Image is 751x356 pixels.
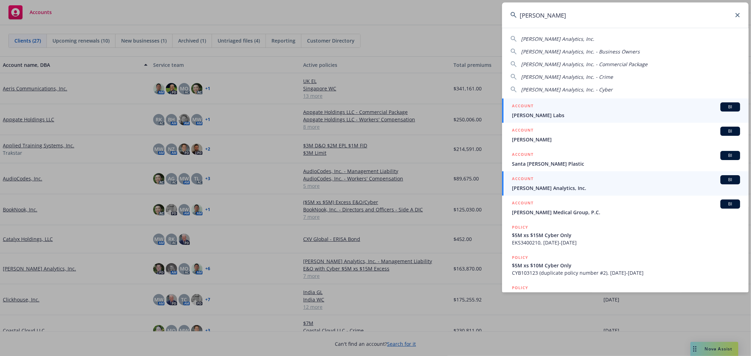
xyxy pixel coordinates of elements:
span: [PERSON_NAME] Analytics, Inc. - Crime [521,74,613,80]
a: ACCOUNTBI[PERSON_NAME] Labs [502,98,749,123]
span: [PERSON_NAME] Medical Group, P.C. [512,209,740,216]
h5: ACCOUNT [512,175,533,184]
span: $5M xs $15M Cyber Only [512,231,740,239]
span: [PERSON_NAME] Analytics, Inc. [512,184,740,192]
span: [PERSON_NAME] Labs [512,112,740,119]
a: ACCOUNTBI[PERSON_NAME] Medical Group, P.C. [502,196,749,220]
a: POLICY$5M xs $10M Cyber OnlyCYB103123 (duplicate policy number #2), [DATE]-[DATE] [502,250,749,280]
span: $5M xs $10M Cyber Only [512,262,740,269]
span: BI [723,104,737,110]
a: ACCOUNTBISanta [PERSON_NAME] Plastic [502,147,749,171]
span: [PERSON_NAME] Analytics, Inc. - Cyber [521,86,613,93]
span: BI [723,152,737,159]
h5: POLICY [512,284,528,291]
span: [PERSON_NAME] Analytics, Inc. - Commercial Package [521,61,647,68]
a: POLICY$5M xs $10M Cyber Only [502,280,749,311]
a: POLICY$5M xs $15M Cyber OnlyEKS3400210, [DATE]-[DATE] [502,220,749,250]
a: ACCOUNTBI[PERSON_NAME] [502,123,749,147]
span: [PERSON_NAME] Analytics, Inc. [521,36,594,42]
a: ACCOUNTBI[PERSON_NAME] Analytics, Inc. [502,171,749,196]
input: Search... [502,2,749,28]
span: BI [723,201,737,207]
span: [PERSON_NAME] Analytics, Inc. - Business Owners [521,48,640,55]
h5: POLICY [512,254,528,261]
span: $5M xs $10M Cyber Only [512,292,740,299]
span: CYB103123 (duplicate policy number #2), [DATE]-[DATE] [512,269,740,276]
span: [PERSON_NAME] [512,136,740,143]
h5: ACCOUNT [512,102,533,111]
h5: ACCOUNT [512,199,533,208]
span: Santa [PERSON_NAME] Plastic [512,160,740,167]
span: BI [723,128,737,134]
span: EKS3400210, [DATE]-[DATE] [512,239,740,246]
h5: POLICY [512,224,528,231]
span: BI [723,177,737,183]
h5: ACCOUNT [512,151,533,159]
h5: ACCOUNT [512,127,533,135]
